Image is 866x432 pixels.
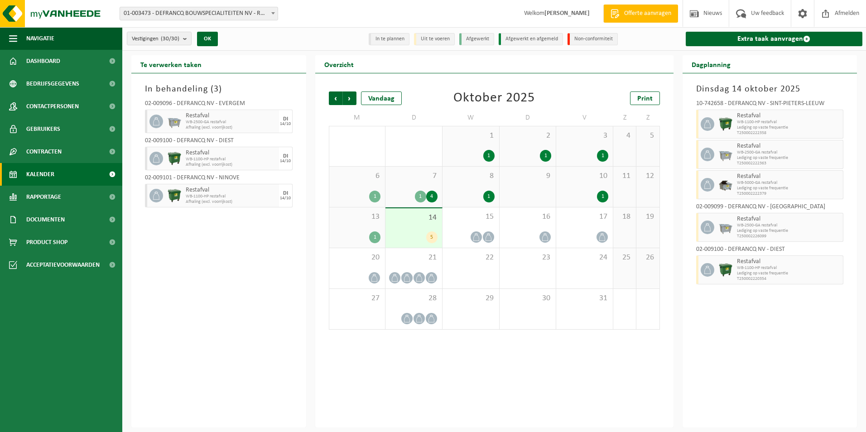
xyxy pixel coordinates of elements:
span: Product Shop [26,231,67,254]
li: In te plannen [369,33,409,45]
span: Rapportage [26,186,61,208]
span: WB-5000-GA restafval [737,180,841,186]
span: Lediging op vaste frequentie [737,155,841,161]
img: WB-1100-HPE-GN-01 [719,117,732,131]
span: 4 [618,131,631,141]
td: D [500,110,557,126]
img: WB-2500-GAL-GY-01 [719,148,732,161]
div: Oktober 2025 [453,91,535,105]
div: 02-009096 - DEFRANCQ NV - EVERGEM [145,101,293,110]
span: Offerte aanvragen [622,9,674,18]
div: 4 [426,191,438,202]
span: Restafval [737,216,841,223]
span: Restafval [186,112,277,120]
td: D [385,110,443,126]
img: WB-2500-GAL-GY-01 [168,115,181,128]
span: 10 [561,171,608,181]
span: 2 [504,131,552,141]
span: 16 [504,212,552,222]
span: Restafval [737,112,841,120]
span: 20 [334,253,381,263]
div: 02-009100 - DEFRANCQ NV - DIEST [696,246,844,255]
span: Restafval [186,149,277,157]
span: 23 [504,253,552,263]
span: WB-2500-GA restafval [737,150,841,155]
span: Restafval [737,173,841,180]
span: Navigatie [26,27,54,50]
li: Afgewerkt [459,33,494,45]
span: 6 [334,171,381,181]
div: 14/10 [280,159,291,163]
div: 14/10 [280,196,291,201]
span: T250002222379 [737,191,841,197]
span: Restafval [737,143,841,150]
span: 5 [641,131,654,141]
li: Uit te voeren [414,33,455,45]
span: 8 [447,171,495,181]
div: 10-742658 - DEFRANCQ NV - SINT-PIETERS-LEEUW [696,101,844,110]
span: T250002222363 [737,161,841,166]
span: Gebruikers [26,118,60,140]
td: Z [613,110,636,126]
span: Afhaling (excl. voorrijkost) [186,162,277,168]
span: 26 [641,253,654,263]
span: Lediging op vaste frequentie [737,125,841,130]
div: 1 [597,150,608,162]
span: Dashboard [26,50,60,72]
iframe: chat widget [5,412,151,432]
span: Contactpersonen [26,95,79,118]
span: 3 [214,85,219,94]
span: WB-1100-HP restafval [186,157,277,162]
td: M [329,110,386,126]
span: T250002226099 [737,234,841,239]
span: Bedrijfsgegevens [26,72,79,95]
span: 21 [390,253,438,263]
span: 14 [390,213,438,223]
span: 1 [447,131,495,141]
h2: Dagplanning [683,55,740,73]
div: 5 [426,231,438,243]
li: Non-conformiteit [568,33,618,45]
h2: Te verwerken taken [131,55,211,73]
span: Restafval [186,187,277,194]
span: 01-003473 - DEFRANCQ BOUWSPECIALITEITEN NV - ROESELARE [120,7,278,20]
div: Vandaag [361,91,402,105]
img: WB-1100-HPE-GN-01 [168,189,181,202]
span: Acceptatievoorwaarden [26,254,100,276]
div: 02-009101 - DEFRANCQ NV - NINOVE [145,175,293,184]
span: 17 [561,212,608,222]
h2: Overzicht [315,55,363,73]
span: Afhaling (excl. voorrijkost) [186,125,277,130]
div: 02-009099 - DEFRANCQ NV - [GEOGRAPHIC_DATA] [696,204,844,213]
span: 30 [504,293,552,303]
span: WB-1100-HP restafval [186,194,277,199]
span: WB-1100-HP restafval [737,120,841,125]
span: Lediging op vaste frequentie [737,228,841,234]
td: Z [636,110,659,126]
div: DI [283,191,288,196]
span: Afhaling (excl. voorrijkost) [186,199,277,205]
span: Documenten [26,208,65,231]
a: Print [630,91,660,105]
img: WB-1100-HPE-GN-01 [168,152,181,165]
div: 14/10 [280,122,291,126]
span: 12 [641,171,654,181]
div: 1 [369,231,380,243]
span: WB-1100-HP restafval [737,265,841,271]
span: T250002222358 [737,130,841,136]
img: WB-1100-HPE-GN-01 [719,263,732,277]
span: 9 [504,171,552,181]
a: Offerte aanvragen [603,5,678,23]
a: Extra taak aanvragen [686,32,863,46]
h3: Dinsdag 14 oktober 2025 [696,82,844,96]
div: DI [283,116,288,122]
div: 1 [483,191,495,202]
span: Restafval [737,258,841,265]
span: Vorige [329,91,342,105]
span: 19 [641,212,654,222]
li: Afgewerkt en afgemeld [499,33,563,45]
span: 29 [447,293,495,303]
div: DI [283,154,288,159]
span: 25 [618,253,631,263]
